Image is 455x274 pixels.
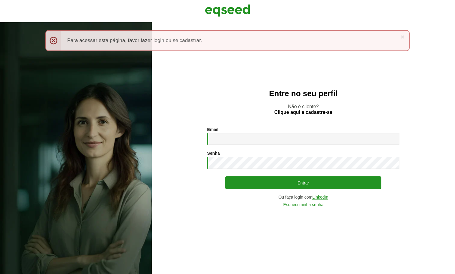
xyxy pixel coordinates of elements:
[207,127,218,132] label: Email
[401,34,404,40] a: ×
[274,110,332,115] a: Clique aqui e cadastre-se
[283,202,323,207] a: Esqueci minha senha
[312,195,328,199] a: LinkedIn
[205,3,250,18] img: EqSeed Logo
[207,195,399,199] div: Ou faça login com
[164,89,443,98] h2: Entre no seu perfil
[45,30,409,51] div: Para acessar esta página, favor fazer login ou se cadastrar.
[164,104,443,115] p: Não é cliente?
[225,176,381,189] button: Entrar
[207,151,220,155] label: Senha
